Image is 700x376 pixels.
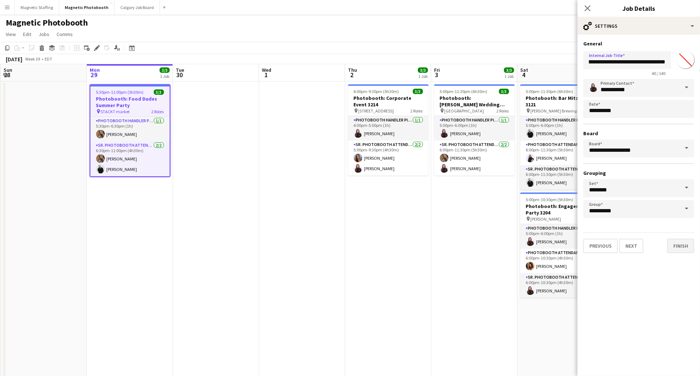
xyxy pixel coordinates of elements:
div: EDT [45,56,52,62]
div: [DATE] [6,56,22,63]
span: 3 [433,71,440,79]
app-card-role: Photobooth Attendant1/16:00pm-10:30pm (4h30m)[PERSON_NAME] [520,249,601,273]
app-job-card: 5:30pm-11:00pm (5h30m)3/3Photobooth: Food Dudes Summer Party STACKT market2 RolesPhotobooth Handl... [90,84,170,177]
h3: Photobooth: Engagement Party 3204 [520,203,601,216]
span: [STREET_ADDRESS] [358,108,394,114]
span: Week 39 [24,56,42,62]
button: Previous [583,239,618,253]
span: [PERSON_NAME] [531,216,561,222]
app-job-card: 5:00pm-11:30pm (6h30m)3/3Photobooth: [PERSON_NAME] Wedding 2721 [GEOGRAPHIC_DATA]2 RolesPhotoboot... [434,84,515,176]
app-card-role: Photobooth Handler Pick-Up/Drop-Off1/15:00pm-6:00pm (1h)[PERSON_NAME] [520,224,601,249]
span: 3/3 [413,89,423,94]
span: Thu [348,67,357,73]
span: 30 [175,71,184,79]
button: Finish [667,239,694,253]
span: Wed [262,67,271,73]
span: 2 Roles [497,108,509,114]
span: 3/3 [160,67,170,73]
span: 29 [89,71,100,79]
app-job-card: 5:00pm-11:30pm (6h30m)3/3Photobooth: Bar Mitzvah 3121 [PERSON_NAME] Brewing co3 RolesPhotobooth H... [520,84,601,190]
span: Tue [176,67,184,73]
span: 2 Roles [152,109,164,114]
button: Magnetic Photobooth [59,0,115,14]
app-card-role: Photobooth Attendant1/16:00pm-11:30pm (5h30m)[PERSON_NAME] [520,141,601,165]
app-card-role: Sr. Photobooth Attendant2/26:00pm-11:30pm (5h30m)[PERSON_NAME][PERSON_NAME] [434,141,515,176]
h3: Grouping [583,170,694,176]
h3: Board [583,130,694,137]
span: 5:00pm-11:30pm (6h30m) [526,89,574,94]
app-card-role: Sr. Photobooth Attendant2/25:00pm-9:30pm (4h30m)[PERSON_NAME][PERSON_NAME] [348,141,429,176]
span: [PERSON_NAME] Brewing co [531,108,582,114]
span: 4:00pm-9:30pm (5h30m) [354,89,399,94]
span: Sat [520,67,528,73]
span: 2 [347,71,357,79]
app-card-role: Sr. Photobooth Attendant2/26:30pm-11:00pm (4h30m)[PERSON_NAME][PERSON_NAME] [90,141,170,176]
span: Mon [90,67,100,73]
span: Comms [57,31,73,37]
span: STACKT market [101,109,130,114]
h3: General [583,40,694,47]
span: [GEOGRAPHIC_DATA] [445,108,484,114]
span: 1 [261,71,271,79]
span: 5:00pm-11:30pm (6h30m) [440,89,487,94]
button: Next [619,239,643,253]
app-card-role: Photobooth Handler Pick-Up/Drop-Off1/15:00pm-6:00pm (1h)[PERSON_NAME] [520,116,601,141]
div: 1 Job [504,74,514,79]
app-job-card: 4:00pm-9:30pm (5h30m)3/3Photobooth: Corporate Event 3214 [STREET_ADDRESS]2 RolesPhotobooth Handle... [348,84,429,176]
span: 28 [3,71,12,79]
span: 5:00pm-10:30pm (5h30m) [526,197,574,202]
span: 3/3 [154,89,164,95]
span: 4 [519,71,528,79]
span: Edit [23,31,31,37]
h3: Photobooth: [PERSON_NAME] Wedding 2721 [434,95,515,108]
a: View [3,30,19,39]
h1: Magnetic Photobooth [6,17,88,28]
div: 1 Job [418,74,428,79]
a: Comms [54,30,76,39]
h3: Photobooth: Food Dudes Summer Party [90,96,170,109]
h3: Photobooth: Corporate Event 3214 [348,95,429,108]
span: Fri [434,67,440,73]
a: Jobs [36,30,52,39]
span: Sun [4,67,12,73]
span: View [6,31,16,37]
app-card-role: Photobooth Handler Pick-Up/Drop-Off1/14:00pm-5:00pm (1h)[PERSON_NAME] [348,116,429,141]
div: 1 Job [160,74,169,79]
app-card-role: Sr. Photobooth Attendant1/16:00pm-10:30pm (4h30m)[PERSON_NAME] [520,273,601,298]
h3: Photobooth: Bar Mitzvah 3121 [520,95,601,108]
button: Magnetic Staffing [15,0,59,14]
span: 5:30pm-11:00pm (5h30m) [96,89,144,95]
app-card-role: Photobooth Handler Pick-Up/Drop-Off1/15:30pm-6:30pm (1h)[PERSON_NAME] [90,117,170,141]
div: Settings [578,17,700,35]
span: 3/3 [504,67,514,73]
a: Edit [20,30,34,39]
app-job-card: 5:00pm-10:30pm (5h30m)3/3Photobooth: Engagement Party 3204 [PERSON_NAME]3 RolesPhotobooth Handler... [520,193,601,298]
span: 2 Roles [411,108,423,114]
button: Calgary Job Board [115,0,160,14]
span: 40 / 140 [646,71,671,76]
app-card-role: Sr. Photobooth Attendant1/16:00pm-11:30pm (5h30m)[PERSON_NAME] [520,165,601,190]
app-card-role: Photobooth Handler Pick-Up/Drop-Off1/15:00pm-6:00pm (1h)[PERSON_NAME] [434,116,515,141]
span: 3/3 [499,89,509,94]
h3: Job Details [578,4,700,13]
span: Jobs [39,31,49,37]
span: 3/3 [418,67,428,73]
